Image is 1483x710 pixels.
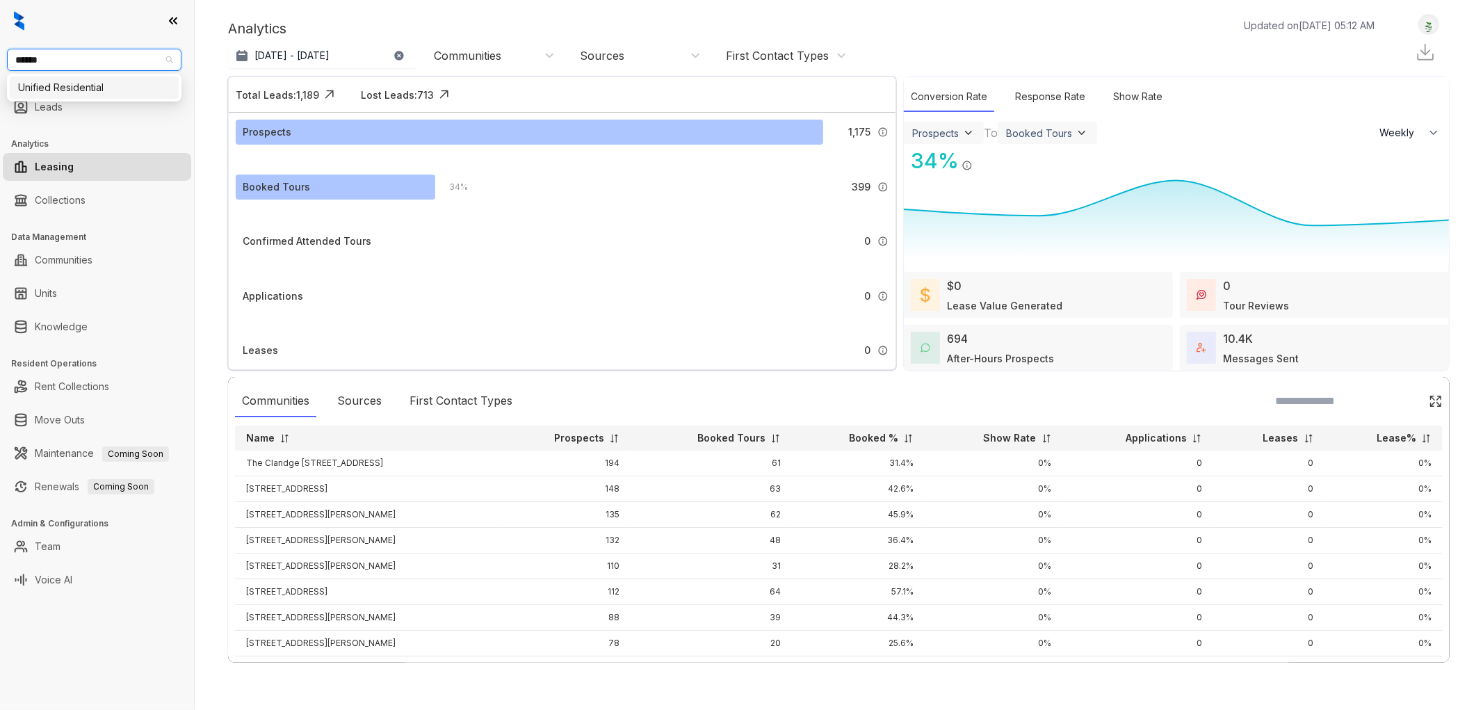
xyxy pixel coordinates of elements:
[88,479,154,494] span: Coming Soon
[228,43,416,68] button: [DATE] - [DATE]
[1223,277,1231,294] div: 0
[925,579,1062,605] td: 0%
[925,656,1062,682] td: 0%
[925,476,1062,502] td: 0%
[246,431,275,445] p: Name
[792,502,925,528] td: 45.9%
[1008,82,1092,112] div: Response Rate
[18,80,170,95] div: Unified Residential
[947,351,1054,366] div: After-Hours Prospects
[35,246,92,274] a: Communities
[925,631,1062,656] td: 0%
[235,528,497,554] td: [STREET_ADDRESS][PERSON_NAME]
[243,289,303,304] div: Applications
[726,48,829,63] div: First Contact Types
[3,473,191,501] li: Renewals
[984,124,998,141] div: To
[1325,502,1443,528] td: 0%
[11,357,194,370] h3: Resident Operations
[852,179,870,195] span: 399
[3,186,191,214] li: Collections
[921,287,930,303] img: LeaseValue
[962,126,975,140] img: ViewFilterArrow
[1421,433,1432,444] img: sorting
[236,88,319,102] div: Total Leads: 1,189
[228,18,286,39] p: Analytics
[235,579,497,605] td: [STREET_ADDRESS]
[1213,528,1324,554] td: 0
[35,406,85,434] a: Move Outs
[849,431,898,445] p: Booked %
[3,153,191,181] li: Leasing
[925,554,1062,579] td: 0%
[925,528,1062,554] td: 0%
[947,330,968,347] div: 694
[1263,431,1299,445] p: Leases
[35,153,74,181] a: Leasing
[1213,579,1324,605] td: 0
[631,451,792,476] td: 61
[35,186,86,214] a: Collections
[1197,343,1206,353] img: TotalFum
[1063,502,1214,528] td: 0
[631,554,792,579] td: 31
[1213,656,1324,682] td: 0
[792,451,925,476] td: 31.4%
[904,82,994,112] div: Conversion Rate
[235,605,497,631] td: [STREET_ADDRESS][PERSON_NAME]
[877,345,889,356] img: Info
[319,84,340,105] img: Click Icon
[1063,554,1214,579] td: 0
[497,631,631,656] td: 78
[609,433,619,444] img: sorting
[903,433,914,444] img: sorting
[35,533,60,560] a: Team
[1429,394,1443,408] img: Click Icon
[1325,631,1443,656] td: 0%
[497,502,631,528] td: 135
[1213,554,1324,579] td: 0
[973,147,994,168] img: Click Icon
[921,343,930,353] img: AfterHoursConversations
[1371,120,1449,145] button: Weekly
[1325,554,1443,579] td: 0%
[235,631,497,656] td: [STREET_ADDRESS][PERSON_NAME]
[35,93,63,121] a: Leads
[35,566,72,594] a: Voice AI
[631,656,792,682] td: 10
[1379,126,1422,140] span: Weekly
[1063,579,1214,605] td: 0
[497,476,631,502] td: 148
[631,579,792,605] td: 64
[1325,579,1443,605] td: 0%
[984,431,1037,445] p: Show Rate
[697,431,765,445] p: Booked Tours
[792,554,925,579] td: 28.2%
[770,433,781,444] img: sorting
[792,476,925,502] td: 42.6%
[1197,290,1206,300] img: TourReviews
[35,280,57,307] a: Units
[497,579,631,605] td: 112
[1126,431,1187,445] p: Applications
[14,11,24,31] img: logo
[35,473,154,501] a: RenewalsComing Soon
[1325,656,1443,682] td: 0%
[1325,451,1443,476] td: 0%
[3,246,191,274] li: Communities
[3,373,191,401] li: Rent Collections
[435,179,468,195] div: 34 %
[497,605,631,631] td: 88
[1325,528,1443,554] td: 0%
[1244,18,1375,33] p: Updated on [DATE] 05:12 AM
[1063,451,1214,476] td: 0
[877,236,889,247] img: Info
[1415,42,1436,63] img: Download
[35,373,109,401] a: Rent Collections
[1400,395,1411,407] img: SearchIcon
[11,138,194,150] h3: Analytics
[1223,351,1299,366] div: Messages Sent
[1006,127,1072,139] div: Booked Tours
[3,93,191,121] li: Leads
[1063,605,1214,631] td: 0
